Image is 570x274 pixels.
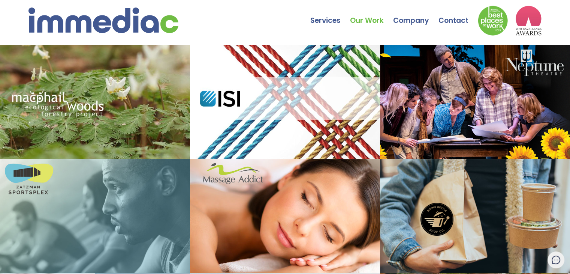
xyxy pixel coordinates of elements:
a: Our Work [350,2,393,28]
img: Down [478,6,508,36]
img: immediac [28,8,178,33]
a: Company [393,2,438,28]
a: Contact [438,2,478,28]
a: Services [310,2,350,28]
img: logo2_wea_nobg.webp [515,6,542,36]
